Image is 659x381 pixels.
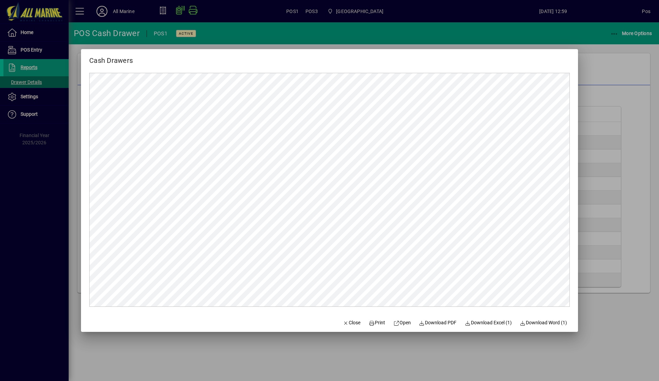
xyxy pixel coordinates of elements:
span: Download PDF [419,319,457,326]
button: Download Word (1) [517,317,570,329]
button: Print [366,317,388,329]
h2: Cash Drawers [81,49,141,66]
span: Download Excel (1) [465,319,512,326]
a: Open [391,317,414,329]
button: Close [340,317,363,329]
a: Download PDF [416,317,460,329]
span: Download Word (1) [520,319,567,326]
span: Open [393,319,411,326]
span: Close [343,319,361,326]
button: Download Excel (1) [462,317,515,329]
span: Print [369,319,385,326]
